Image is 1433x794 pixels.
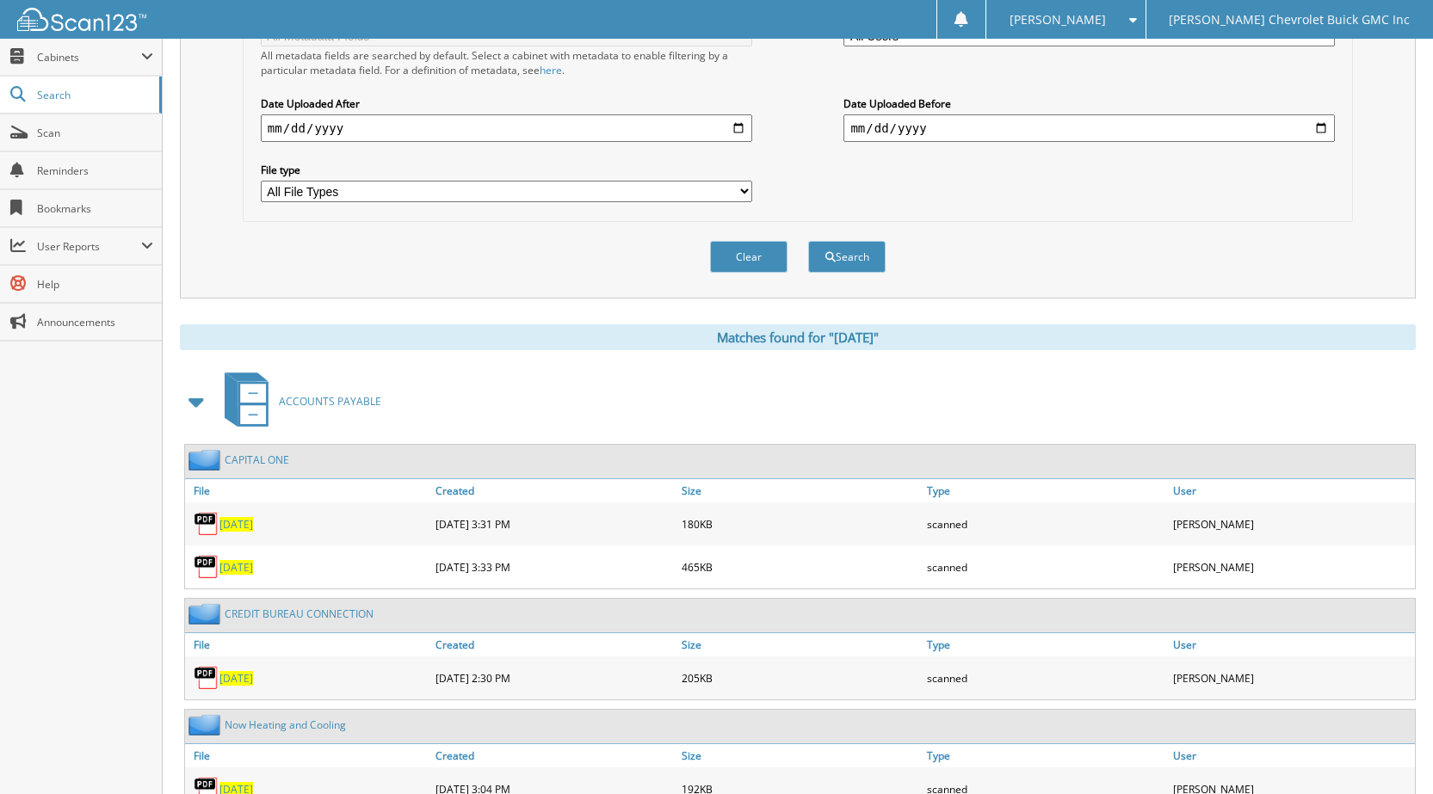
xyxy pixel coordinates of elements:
div: [PERSON_NAME] [1169,507,1415,541]
button: Clear [710,241,788,273]
a: Now Heating and Cooling [225,717,346,732]
iframe: Chat Widget [1347,711,1433,794]
a: Created [431,479,677,502]
a: Type [923,479,1169,502]
a: here [540,63,562,77]
button: Search [808,241,886,273]
a: CREDIT BUREAU CONNECTION [225,606,374,621]
span: Help [37,277,153,292]
span: Scan [37,126,153,140]
a: File [185,479,431,502]
a: [DATE] [219,560,253,575]
label: File type [261,163,752,177]
span: ACCOUNTS PAYABLE [279,394,381,409]
span: User Reports [37,239,141,254]
div: scanned [923,661,1169,695]
input: start [261,114,752,142]
input: end [843,114,1335,142]
a: [DATE] [219,517,253,532]
a: File [185,744,431,767]
img: PDF.png [194,511,219,537]
label: Date Uploaded Before [843,96,1335,111]
a: Size [677,744,923,767]
div: 180KB [677,507,923,541]
span: [PERSON_NAME] Chevrolet Buick GMC Inc [1169,15,1410,25]
span: Reminders [37,163,153,178]
img: folder2.png [188,714,225,736]
div: scanned [923,550,1169,584]
span: [PERSON_NAME] [1010,15,1106,25]
a: Type [923,633,1169,656]
div: [PERSON_NAME] [1169,550,1415,584]
div: Matches found for "[DATE]" [180,324,1416,350]
a: Size [677,479,923,502]
div: [DATE] 2:30 PM [431,661,677,695]
a: Size [677,633,923,656]
a: User [1169,479,1415,502]
span: Bookmarks [37,201,153,216]
a: [DATE] [219,671,253,686]
a: CAPITAL ONE [225,452,289,467]
div: 205KB [677,661,923,695]
a: Created [431,633,677,656]
img: PDF.png [194,665,219,691]
img: folder2.png [188,449,225,471]
a: User [1169,744,1415,767]
span: Announcements [37,315,153,329]
label: Date Uploaded After [261,96,752,111]
a: Created [431,744,677,767]
img: folder2.png [188,603,225,625]
img: scan123-logo-white.svg [17,8,146,31]
a: ACCOUNTS PAYABLE [214,367,381,435]
div: [DATE] 3:31 PM [431,507,677,541]
div: 465KB [677,550,923,584]
div: [DATE] 3:33 PM [431,550,677,584]
span: Search [37,88,151,102]
a: User [1169,633,1415,656]
img: PDF.png [194,554,219,580]
span: Cabinets [37,50,141,65]
a: File [185,633,431,656]
div: scanned [923,507,1169,541]
div: All metadata fields are searched by default. Select a cabinet with metadata to enable filtering b... [261,48,752,77]
a: Type [923,744,1169,767]
div: [PERSON_NAME] [1169,661,1415,695]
